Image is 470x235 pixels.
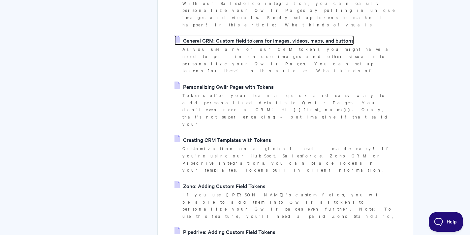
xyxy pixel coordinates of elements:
a: General CRM: Custom field tokens for images, videos, maps, and buttons [174,35,354,45]
p: Tokens offer your team a quick and easy way to add personalized details to Qwilr Pages. You don't... [182,92,396,128]
a: Creating CRM Templates with Tokens [174,135,271,145]
iframe: Toggle Customer Support [429,212,463,232]
p: If you use [PERSON_NAME]'s custom fields, you will be able to add them into Qwilr as tokens to pe... [182,191,396,220]
a: Zoho: Adding Custom Field Tokens [174,181,266,191]
p: Customization on a global level - made easy! If you're using our HubSpot, Salesforce, Zoho CRM or... [182,145,396,174]
p: As you use any or our CRM tokens, you might have a need to pull in unique images and other visual... [182,46,396,74]
a: Personalizing Qwilr Pages with Tokens [174,82,274,91]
